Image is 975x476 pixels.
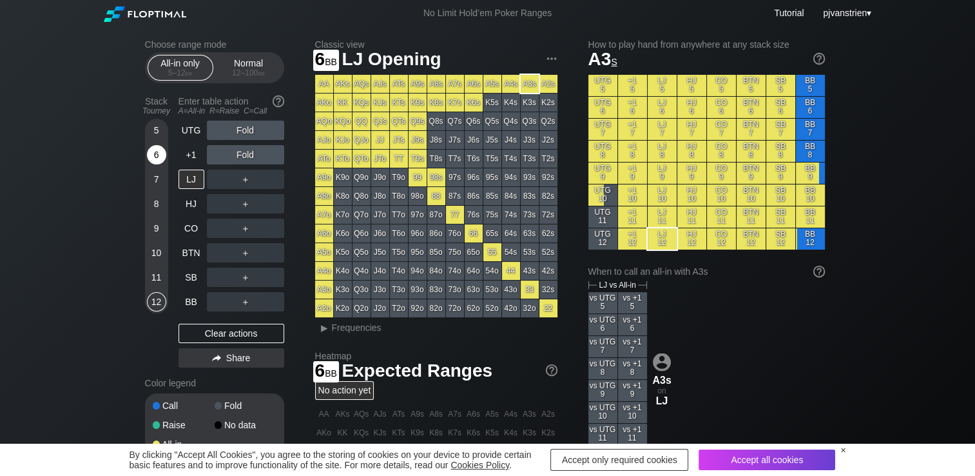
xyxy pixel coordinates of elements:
[737,184,766,206] div: BTN 10
[677,75,706,96] div: HJ 5
[427,299,445,317] div: 82o
[766,228,795,250] div: SB 12
[521,94,539,112] div: K3s
[450,460,509,470] a: Cookies Policy
[618,163,647,184] div: +1 9
[179,219,204,238] div: CO
[677,141,706,162] div: HJ 8
[545,52,559,66] img: ellipsis.fd386fe8.svg
[315,168,333,186] div: A9o
[147,121,166,140] div: 5
[648,184,677,206] div: LJ 10
[465,94,483,112] div: K6s
[427,94,445,112] div: K8s
[707,184,736,206] div: CO 10
[707,97,736,118] div: CO 6
[502,75,520,93] div: A4s
[352,224,371,243] div: Q6o
[823,8,867,18] span: pjvanstrien
[446,243,464,261] div: 75o
[446,206,464,224] div: 77
[483,243,501,261] div: 55
[465,206,483,224] div: 76s
[222,68,276,77] div: 12 – 100
[707,119,736,140] div: CO 7
[207,268,284,287] div: ＋
[390,94,408,112] div: KTs
[147,219,166,238] div: 9
[840,445,845,455] div: ×
[812,264,826,279] img: help.32db89a4.svg
[648,97,677,118] div: LJ 6
[483,206,501,224] div: 75s
[352,262,371,280] div: Q4o
[315,131,333,149] div: AJo
[588,206,617,228] div: UTG 11
[315,75,333,93] div: AA
[352,131,371,149] div: QJo
[215,401,276,410] div: Fold
[648,163,677,184] div: LJ 9
[147,292,166,312] div: 12
[737,75,766,96] div: BTN 5
[315,281,333,299] div: A3o
[334,112,352,130] div: KQo
[409,75,427,93] div: A9s
[588,75,617,96] div: UTG 5
[539,187,557,205] div: 82s
[502,299,520,317] div: 42o
[707,141,736,162] div: CO 8
[315,94,333,112] div: AKo
[539,206,557,224] div: 72s
[371,281,389,299] div: J3o
[352,299,371,317] div: Q2o
[502,112,520,130] div: Q4s
[427,187,445,205] div: 88
[179,292,204,312] div: BB
[737,163,766,184] div: BTN 9
[502,206,520,224] div: 74s
[352,150,371,168] div: QTo
[737,141,766,162] div: BTN 8
[648,206,677,228] div: LJ 11
[521,187,539,205] div: 83s
[618,75,647,96] div: +1 5
[618,228,647,250] div: +1 12
[147,243,166,263] div: 10
[677,184,706,206] div: HJ 10
[390,131,408,149] div: JTs
[207,121,284,140] div: Fold
[465,187,483,205] div: 86s
[766,163,795,184] div: SB 9
[219,55,278,80] div: Normal
[409,299,427,317] div: 92o
[588,266,825,277] div: When to call an all-in with A3s
[588,49,617,69] span: A3
[766,184,795,206] div: SB 10
[334,243,352,261] div: K5o
[371,243,389,261] div: J5o
[539,94,557,112] div: K2s
[521,168,539,186] div: 93s
[707,228,736,250] div: CO 12
[521,262,539,280] div: 43s
[179,243,204,263] div: BTN
[796,97,825,118] div: BB 6
[390,281,408,299] div: T3o
[153,401,215,410] div: Call
[545,363,559,377] img: help.32db89a4.svg
[153,421,215,430] div: Raise
[588,163,617,184] div: UTG 9
[677,119,706,140] div: HJ 7
[334,94,352,112] div: KK
[588,228,617,250] div: UTG 12
[334,168,352,186] div: K9o
[483,150,501,168] div: T5s
[539,131,557,149] div: J2s
[812,52,826,66] img: help.32db89a4.svg
[521,131,539,149] div: J3s
[618,292,647,313] div: vs +1 5
[707,75,736,96] div: CO 5
[796,119,825,140] div: BB 7
[539,75,557,93] div: A2s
